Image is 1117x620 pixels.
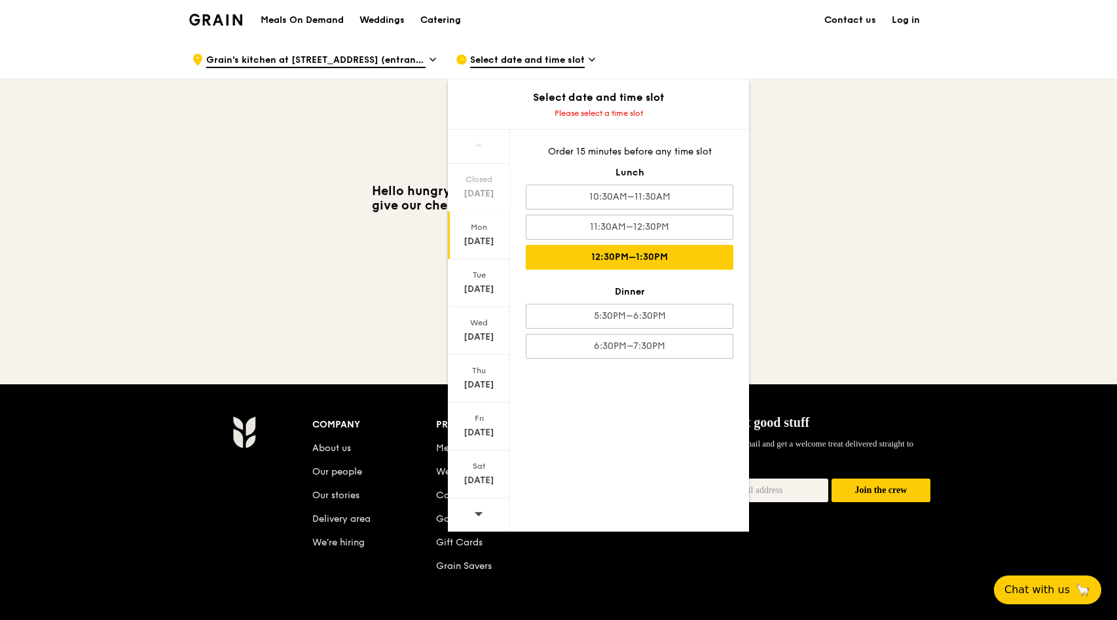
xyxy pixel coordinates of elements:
[526,245,733,270] div: 12:30PM–1:30PM
[206,54,426,68] span: Grain's kitchen at [STREET_ADDRESS] (entrance along [PERSON_NAME][GEOGRAPHIC_DATA])
[436,560,492,572] a: Grain Savers
[312,443,351,454] a: About us
[450,187,508,200] div: [DATE]
[189,14,242,26] img: Grain
[312,513,371,524] a: Delivery area
[832,479,930,503] button: Join the crew
[450,365,508,376] div: Thu
[450,283,508,296] div: [DATE]
[436,490,475,501] a: Catering
[420,1,461,40] div: Catering
[450,426,508,439] div: [DATE]
[312,466,362,477] a: Our people
[526,304,733,329] div: 5:30PM–6:30PM
[436,416,560,434] div: Products
[450,222,508,232] div: Mon
[436,466,480,477] a: Weddings
[450,413,508,424] div: Fri
[1075,582,1091,598] span: 🦙
[362,184,755,227] h3: Hello hungry human. We’re closed [DATE] as it’s important to give our chefs a break to rest and r...
[436,537,483,548] a: Gift Cards
[884,1,928,40] a: Log in
[816,1,884,40] a: Contact us
[450,235,508,248] div: [DATE]
[312,537,365,548] a: We’re hiring
[683,439,913,463] span: Sign up for Grain mail and get a welcome treat delivered straight to your inbox.
[412,1,469,40] a: Catering
[1004,582,1070,598] span: Chat with us
[450,318,508,328] div: Wed
[450,270,508,280] div: Tue
[526,166,733,179] div: Lunch
[436,443,517,454] a: Meals On Demand
[450,461,508,471] div: Sat
[448,90,749,105] div: Select date and time slot
[683,479,828,502] input: Non-spam email address
[448,108,749,119] div: Please select a time slot
[526,145,733,158] div: Order 15 minutes before any time slot
[526,215,733,240] div: 11:30AM–12:30PM
[312,490,359,501] a: Our stories
[526,334,733,359] div: 6:30PM–7:30PM
[312,416,436,434] div: Company
[450,474,508,487] div: [DATE]
[359,1,405,40] div: Weddings
[436,513,469,524] a: Gallery
[450,331,508,344] div: [DATE]
[261,14,344,27] h1: Meals On Demand
[994,575,1101,604] button: Chat with us🦙
[450,378,508,392] div: [DATE]
[526,185,733,210] div: 10:30AM–11:30AM
[450,174,508,185] div: Closed
[526,285,733,299] div: Dinner
[470,54,585,68] span: Select date and time slot
[232,416,255,448] img: Grain
[352,1,412,40] a: Weddings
